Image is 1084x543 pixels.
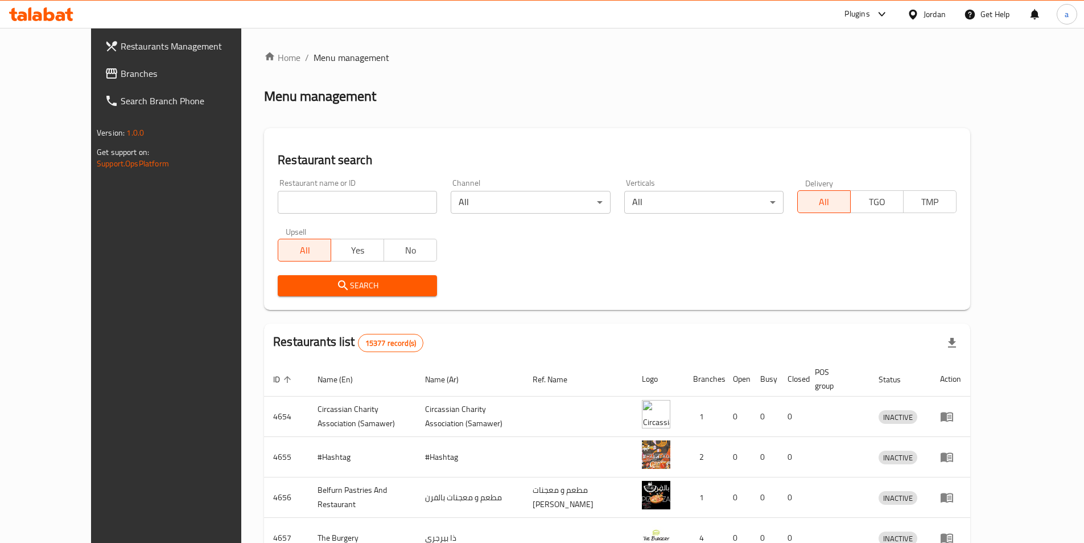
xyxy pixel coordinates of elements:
td: 0 [724,477,751,518]
span: Branches [121,67,263,80]
img: #Hashtag [642,440,670,469]
div: Total records count [358,334,423,352]
span: POS group [815,365,856,393]
label: Delivery [805,179,834,187]
td: #Hashtag [308,437,416,477]
span: Ref. Name [533,373,582,386]
div: All [451,191,610,214]
button: All [278,239,331,262]
td: 4654 [264,397,308,437]
td: 0 [778,397,806,437]
td: مطعم و معجنات [PERSON_NAME] [524,477,633,518]
div: All [624,191,784,214]
h2: Restaurants list [273,333,423,352]
td: 0 [751,437,778,477]
th: Logo [633,362,684,397]
td: 0 [724,397,751,437]
th: Closed [778,362,806,397]
td: ​Circassian ​Charity ​Association​ (Samawer) [416,397,524,437]
span: All [283,242,327,259]
a: Support.OpsPlatform [97,156,169,171]
h2: Menu management [264,87,376,105]
div: Menu [940,491,961,504]
td: 0 [751,477,778,518]
a: Home [264,51,300,64]
li: / [305,51,309,64]
button: Search [278,275,437,296]
button: TGO [850,190,904,213]
button: Yes [331,239,384,262]
div: Menu [940,450,961,464]
div: Plugins [844,7,869,21]
td: 0 [751,397,778,437]
td: 0 [778,437,806,477]
span: Version: [97,125,125,140]
span: Menu management [314,51,389,64]
span: TMP [908,194,952,210]
span: 1.0.0 [126,125,144,140]
td: 2 [684,437,724,477]
span: Status [879,373,916,386]
span: ID [273,373,295,386]
td: #Hashtag [416,437,524,477]
td: 1 [684,477,724,518]
span: INACTIVE [879,451,917,464]
span: Get support on: [97,145,149,160]
nav: breadcrumb [264,51,970,64]
span: INACTIVE [879,492,917,505]
button: No [384,239,437,262]
td: ​Circassian ​Charity ​Association​ (Samawer) [308,397,416,437]
span: INACTIVE [879,411,917,424]
img: ​Circassian ​Charity ​Association​ (Samawer) [642,400,670,428]
div: Menu [940,410,961,423]
td: مطعم و معجنات بالفرن [416,477,524,518]
span: Search Branch Phone [121,94,263,108]
span: No [389,242,432,259]
a: Restaurants Management [96,32,272,60]
a: Branches [96,60,272,87]
span: a [1065,8,1069,21]
span: Search [287,279,428,293]
td: 0 [724,437,751,477]
span: Name (En) [318,373,368,386]
td: Belfurn Pastries And Restaurant [308,477,416,518]
th: Action [931,362,970,397]
td: 4656 [264,477,308,518]
a: Search Branch Phone [96,87,272,115]
span: All [802,194,846,210]
button: TMP [903,190,957,213]
th: Busy [751,362,778,397]
button: All [797,190,851,213]
div: Export file [938,329,966,357]
span: Name (Ar) [425,373,473,386]
div: INACTIVE [879,451,917,464]
td: 0 [778,477,806,518]
input: Search for restaurant name or ID.. [278,191,437,214]
th: Branches [684,362,724,397]
img: Belfurn Pastries And Restaurant [642,481,670,509]
label: Upsell [286,227,307,235]
span: Yes [336,242,380,259]
th: Open [724,362,751,397]
span: 15377 record(s) [358,338,423,349]
span: Restaurants Management [121,39,263,53]
td: 4655 [264,437,308,477]
h2: Restaurant search [278,152,957,169]
span: TGO [855,194,899,210]
div: Jordan [924,8,946,21]
td: 1 [684,397,724,437]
